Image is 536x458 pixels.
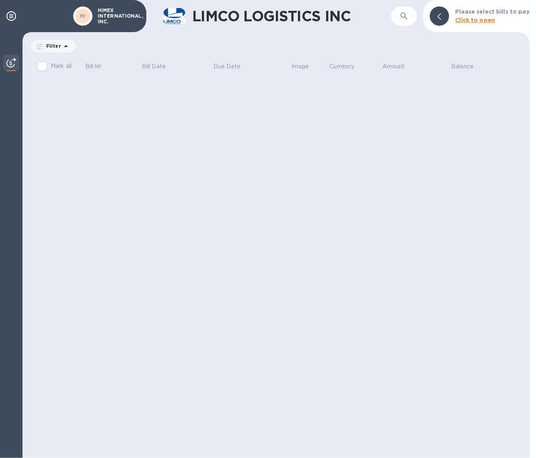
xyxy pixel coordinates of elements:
[456,8,530,15] b: Please select bills to pay
[80,13,86,19] b: HI
[382,62,405,71] p: Amount
[292,62,309,71] p: Image
[142,62,166,71] p: Bill Date
[85,62,112,71] span: Bill №
[451,62,474,71] p: Balance
[382,62,415,71] span: Amount
[192,8,391,25] h1: LIMCO LOGISTICS INC
[142,62,176,71] span: Bill Date
[214,62,251,71] span: Due Date
[451,62,484,71] span: Balance
[43,43,61,49] p: Filter
[51,62,72,70] p: Mark all
[98,8,138,25] p: HIMEX INTERNATIONAL, INC.
[214,62,240,71] p: Due Date
[329,62,354,71] p: Currency
[456,17,495,23] b: Click to open
[85,62,102,71] p: Bill №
